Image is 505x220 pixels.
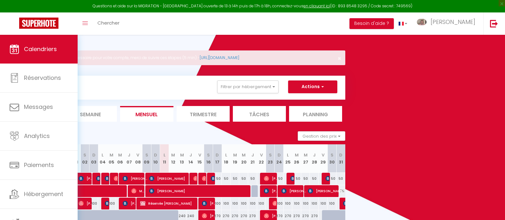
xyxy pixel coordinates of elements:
[140,197,211,209] span: Réservée [PERSON_NAME]
[118,152,122,158] abbr: M
[233,106,286,122] li: Tâches
[96,172,100,185] span: [PERSON_NAME]
[257,144,266,173] th: 22
[490,19,498,27] img: logout
[331,152,333,158] abbr: S
[281,185,308,197] span: [PERSON_NAME]
[266,144,275,173] th: 23
[319,144,328,173] th: 29
[213,144,222,173] th: 17
[310,144,319,173] th: 28
[239,198,248,209] div: 100
[328,198,337,209] div: 100
[225,152,227,158] abbr: L
[339,152,342,158] abbr: D
[272,197,276,209] span: Jeersche De
[222,173,231,185] div: 50
[222,198,231,209] div: 100
[128,152,130,158] abbr: J
[120,106,173,122] li: Mensuel
[288,80,337,93] button: Actions
[310,198,319,209] div: 100
[349,18,394,29] button: Besoin d'aide ?
[193,172,197,185] span: [PERSON_NAME]
[301,198,310,209] div: 100
[336,173,345,185] div: 50
[24,132,50,140] span: Analytics
[301,173,310,185] div: 50
[200,55,239,60] a: [URL][DOMAIN_NAME]
[275,173,284,185] div: 50
[102,152,103,158] abbr: L
[79,197,94,209] span: [PERSON_NAME]
[79,172,94,185] span: [PERSON_NAME]
[248,198,257,209] div: 100
[248,144,257,173] th: 21
[89,198,98,209] div: 100
[116,144,125,173] th: 06
[105,197,109,209] span: Loes Kruizinga
[295,152,299,158] abbr: M
[123,197,138,209] span: [PERSON_NAME]
[202,172,206,185] span: [PERSON_NAME]
[322,152,325,158] abbr: V
[154,152,157,158] abbr: D
[149,185,276,197] span: [PERSON_NAME]
[134,144,142,173] th: 08
[202,197,217,209] span: [PERSON_NAME]
[195,144,204,173] th: 15
[431,18,475,26] span: [PERSON_NAME]
[92,152,96,158] abbr: D
[319,198,328,209] div: 100
[123,172,149,185] span: [PERSON_NAME]
[417,19,426,25] img: ...
[248,173,257,185] div: 50
[213,198,222,209] div: 100
[105,172,109,185] span: [PERSON_NAME]
[177,106,230,122] li: Trimestre
[338,54,341,62] span: ×
[303,3,330,9] a: en cliquant ici
[308,185,345,197] span: [PERSON_NAME]
[217,80,279,93] button: Filtrer par hébergement
[292,173,301,185] div: 50
[24,45,57,53] span: Calendriers
[239,144,248,173] th: 20
[328,173,337,185] div: 50
[145,152,148,158] abbr: S
[125,144,134,173] th: 07
[180,152,184,158] abbr: M
[97,19,119,26] span: Chercher
[107,198,116,209] div: 100
[110,152,113,158] abbr: M
[142,144,151,173] th: 09
[338,56,341,61] button: Close
[98,144,107,173] th: 04
[328,144,337,173] th: 30
[204,144,213,173] th: 16
[189,152,192,158] abbr: J
[83,152,86,158] abbr: S
[304,152,308,158] abbr: M
[151,144,160,173] th: 10
[260,152,263,158] abbr: V
[211,172,215,185] span: [PERSON_NAME]
[231,198,240,209] div: 100
[264,172,279,185] span: [PERSON_NAME]
[171,152,175,158] abbr: M
[131,185,146,197] span: Marine [PERSON_NAME]
[24,161,54,169] span: Paiements
[24,74,61,82] span: Réservations
[164,152,165,158] abbr: L
[284,198,293,209] div: 100
[216,152,219,158] abbr: D
[233,152,237,158] abbr: M
[292,198,301,209] div: 100
[275,144,284,173] th: 24
[93,12,124,35] a: Chercher
[107,144,116,173] th: 05
[287,152,289,158] abbr: L
[169,144,178,173] th: 12
[80,144,89,173] th: 02
[298,131,345,141] button: Gestion des prix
